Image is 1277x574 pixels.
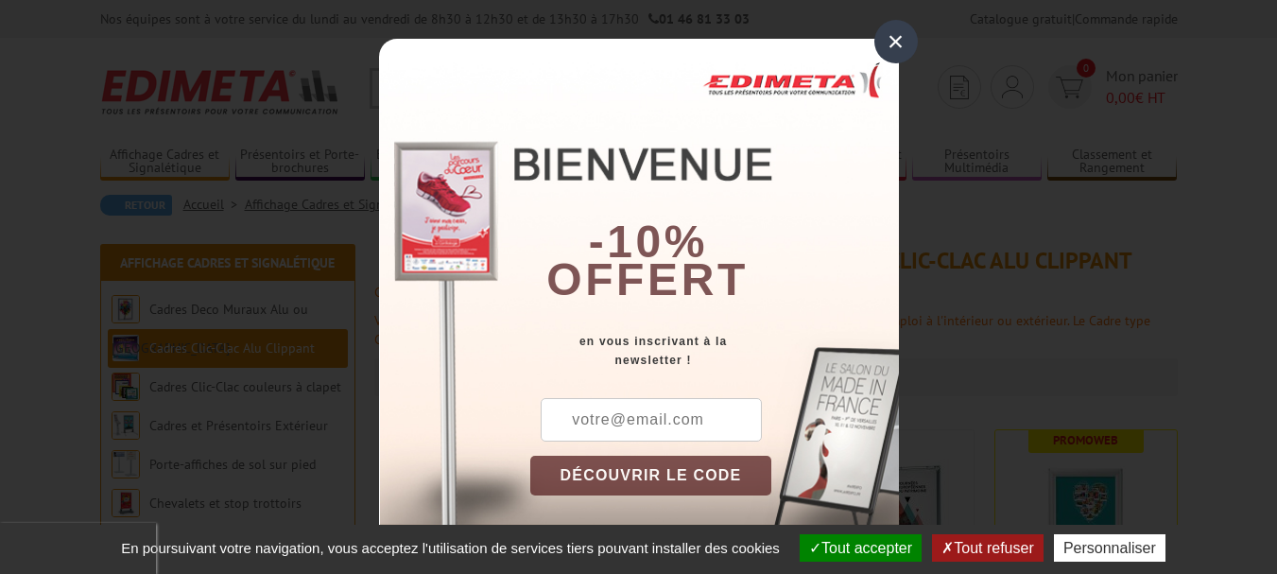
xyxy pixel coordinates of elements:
[530,332,899,370] div: en vous inscrivant à la newsletter !
[546,254,749,304] font: offert
[932,534,1043,562] button: Tout refuser
[874,20,918,63] div: ×
[1054,534,1165,562] button: Personnaliser (fenêtre modale)
[589,217,708,267] b: -10%
[541,398,762,442] input: votre@email.com
[530,456,772,496] button: DÉCOUVRIR LE CODE
[800,534,922,562] button: Tout accepter
[112,540,789,556] span: En poursuivant votre navigation, vous acceptez l'utilisation de services tiers pouvant installer ...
